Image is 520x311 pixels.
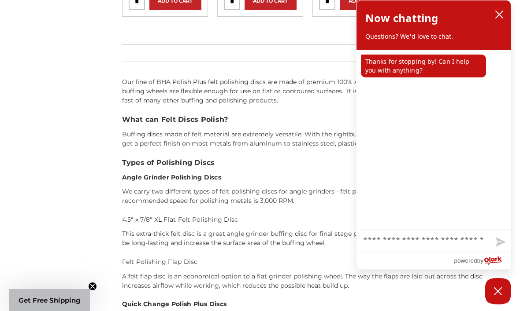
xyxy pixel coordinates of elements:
[122,258,198,266] a: Felt Polishing Flap Disc
[492,8,506,21] button: close chatbox
[485,278,511,304] button: Close Chatbox
[9,289,90,311] div: Get Free ShippingClose teaser
[122,77,494,105] p: Our line of BHA Polish Plus felt polishing discs are made of premium 100% Australian wool felt. T...
[19,296,81,304] span: Get Free Shipping
[122,130,494,148] p: Buffing discs made of felt material are extremely versatile. With the right or polishing paste, t...
[122,114,494,125] h3: What can Felt Discs Polish?
[122,216,238,223] a: 4.5" x 7/8" XL Flat Felt Polishing Disc
[349,130,407,138] a: buffing compound
[122,272,494,290] p: A felt flap disc is an economical option to a flat grinder polishing wheel. The way the flaps are...
[489,232,511,252] button: Send message
[357,50,511,229] div: chat
[454,253,511,269] a: Powered by Olark
[365,32,502,41] p: Questions? We'd love to chat.
[122,229,494,248] p: This extra-thick felt disc is a great angle grinder buffing disc for final stage polishing. The 5...
[454,255,477,266] span: powered
[122,187,494,205] p: We carry two different types of felt polishing discs for angle grinders - felt polishing disc and...
[88,282,97,291] button: Close teaser
[122,173,494,182] h4: Angle Grinder Polishing Discs
[361,55,486,77] p: Thanks for stopping by! Can I help you with anything?
[122,157,494,168] h3: Types of Polishing Discs
[365,9,438,27] h2: Now chatting
[122,300,494,309] h4: Quick Change Polish Plus Discs
[477,255,483,266] span: by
